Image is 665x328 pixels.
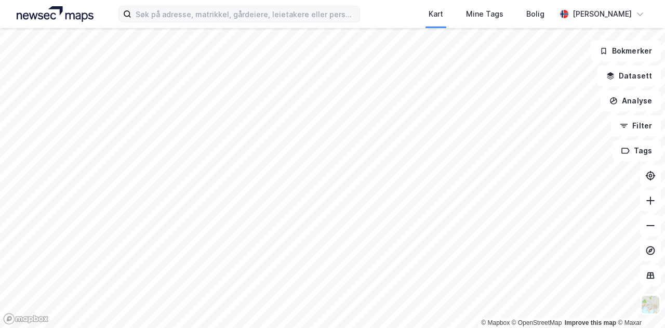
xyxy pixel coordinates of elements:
div: Mine Tags [466,8,503,20]
a: Mapbox homepage [3,313,49,325]
div: [PERSON_NAME] [573,8,632,20]
a: Improve this map [565,319,616,326]
input: Søk på adresse, matrikkel, gårdeiere, leietakere eller personer [131,6,360,22]
img: logo.a4113a55bc3d86da70a041830d287a7e.svg [17,6,94,22]
button: Filter [611,115,661,136]
div: Kart [429,8,443,20]
button: Analyse [601,90,661,111]
button: Tags [613,140,661,161]
a: OpenStreetMap [512,319,562,326]
button: Datasett [597,65,661,86]
a: Mapbox [481,319,510,326]
div: Bolig [526,8,544,20]
button: Bokmerker [591,41,661,61]
iframe: Chat Widget [613,278,665,328]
